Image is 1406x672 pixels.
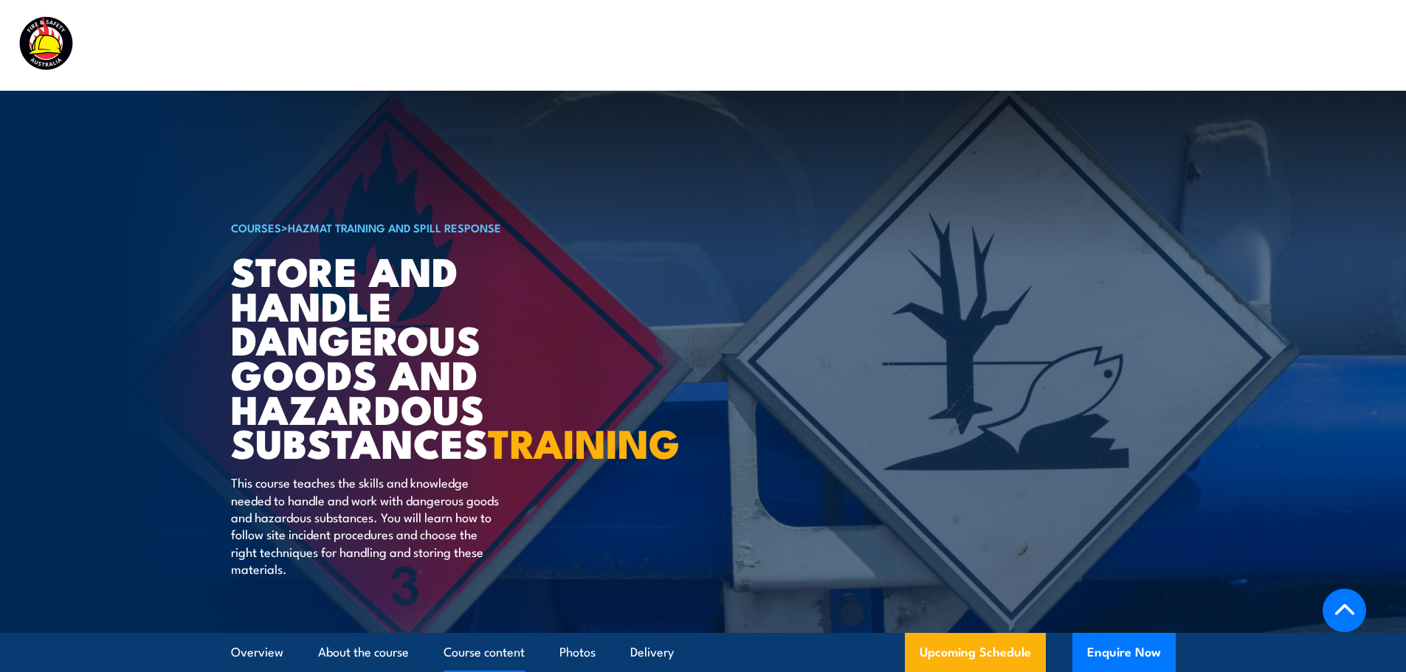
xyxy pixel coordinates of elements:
[1022,26,1077,65] a: About Us
[318,633,409,672] a: About the course
[683,26,782,65] a: Course Calendar
[444,633,525,672] a: Course content
[630,633,674,672] a: Delivery
[231,633,283,672] a: Overview
[231,253,596,460] h1: Store And Handle Dangerous Goods and Hazardous Substances
[1290,26,1337,65] a: Contact
[559,633,596,672] a: Photos
[814,26,990,65] a: Emergency Response Services
[231,474,500,577] p: This course teaches the skills and knowledge needed to handle and work with dangerous goods and h...
[231,218,596,236] h6: >
[488,411,680,472] strong: TRAINING
[1109,26,1142,65] a: News
[604,26,651,65] a: Courses
[231,219,281,235] a: COURSES
[288,219,501,235] a: HAZMAT Training and Spill Response
[1174,26,1258,65] a: Learner Portal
